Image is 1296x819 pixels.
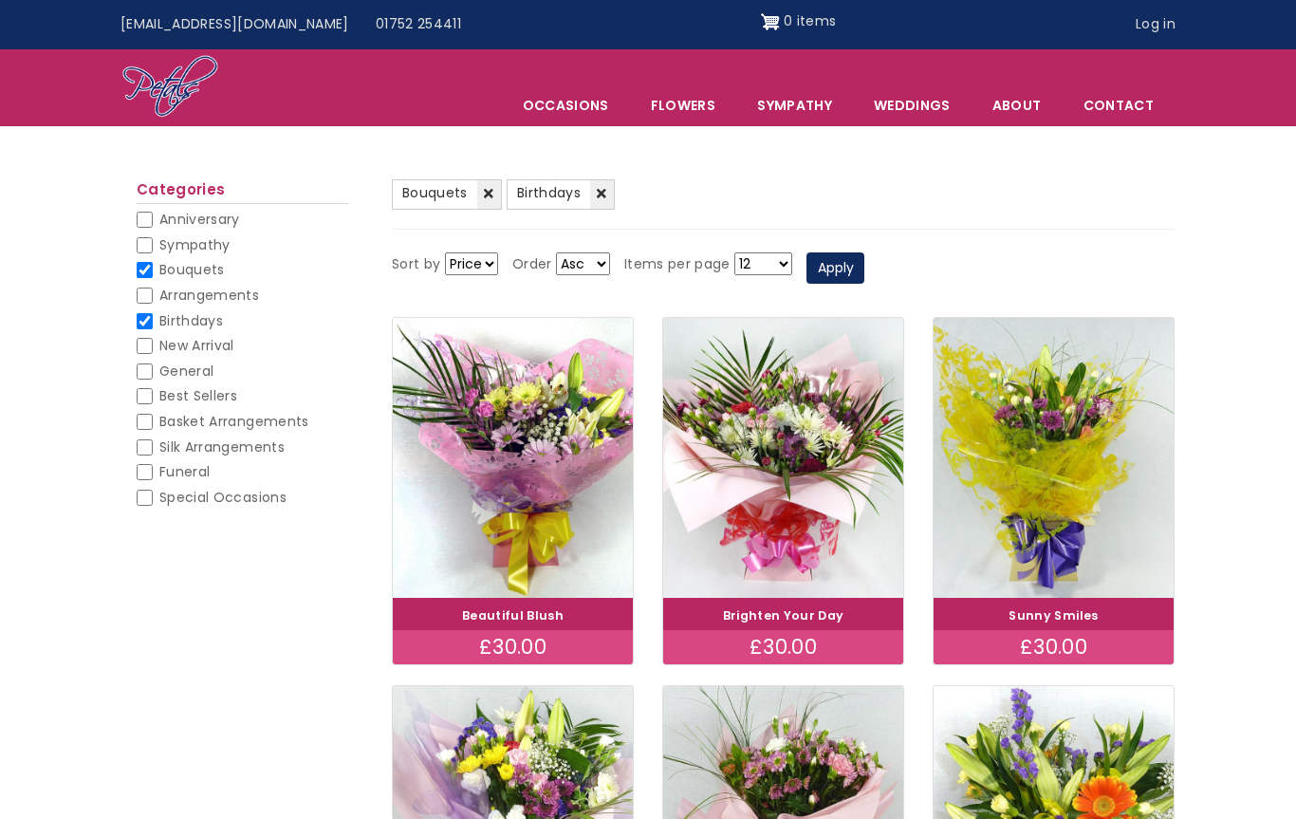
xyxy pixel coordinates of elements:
[402,183,468,202] span: Bouquets
[512,253,552,276] label: Order
[393,318,633,598] img: Beautiful Blush
[159,362,213,381] span: General
[761,7,780,37] img: Shopping cart
[107,7,362,43] a: [EMAIL_ADDRESS][DOMAIN_NAME]
[159,462,210,481] span: Funeral
[1009,607,1098,624] a: Sunny Smiles
[462,607,564,624] a: Beautiful Blush
[1122,7,1189,43] a: Log in
[624,253,731,276] label: Items per page
[761,7,837,37] a: Shopping cart 0 items
[137,181,348,204] h2: Categories
[631,85,735,125] a: Flowers
[972,85,1062,125] a: About
[507,179,615,210] a: Birthdays
[663,318,903,598] img: Brighten Your Day
[159,210,240,229] span: Anniversary
[1064,85,1174,125] a: Contact
[159,311,223,330] span: Birthdays
[159,386,237,405] span: Best Sellers
[934,318,1174,598] img: Sunny Smiles
[159,412,309,431] span: Basket Arrangements
[393,630,633,664] div: £30.00
[159,286,259,305] span: Arrangements
[159,437,285,456] span: Silk Arrangements
[723,607,844,624] a: Brighten Your Day
[784,11,836,30] span: 0 items
[392,253,440,276] label: Sort by
[159,235,231,254] span: Sympathy
[392,179,502,210] a: Bouquets
[806,252,864,285] button: Apply
[121,54,219,121] img: Home
[934,630,1174,664] div: £30.00
[159,260,225,279] span: Bouquets
[159,336,234,355] span: New Arrival
[854,85,971,125] span: Weddings
[159,488,287,507] span: Special Occasions
[517,183,581,202] span: Birthdays
[362,7,474,43] a: 01752 254411
[503,85,629,125] span: Occasions
[663,630,903,664] div: £30.00
[737,85,852,125] a: Sympathy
